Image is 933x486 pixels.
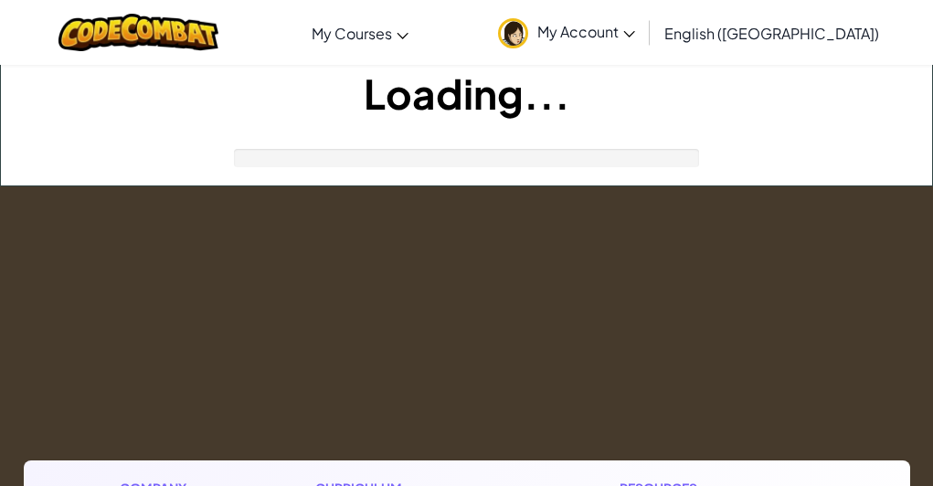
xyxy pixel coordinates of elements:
[537,22,635,41] span: My Account
[498,18,528,48] img: avatar
[489,4,644,61] a: My Account
[1,65,932,121] h1: Loading...
[302,8,418,58] a: My Courses
[655,8,888,58] a: English ([GEOGRAPHIC_DATA])
[664,24,879,43] span: English ([GEOGRAPHIC_DATA])
[58,14,218,51] img: CodeCombat logo
[312,24,392,43] span: My Courses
